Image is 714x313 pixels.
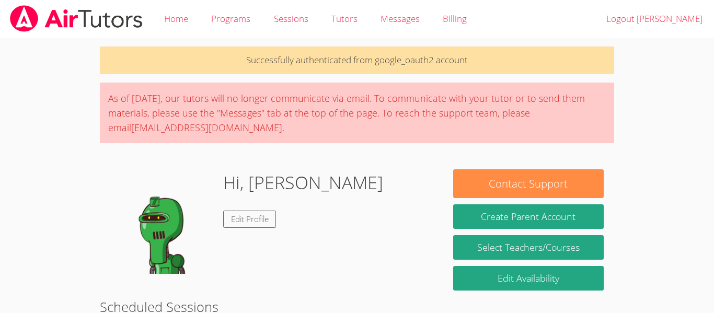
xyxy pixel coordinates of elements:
h1: Hi, [PERSON_NAME] [223,169,383,196]
img: airtutors_banner-c4298cdbf04f3fff15de1276eac7730deb9818008684d7c2e4769d2f7ddbe033.png [9,5,144,32]
span: Messages [381,13,420,25]
a: Edit Availability [453,266,604,291]
a: Select Teachers/Courses [453,235,604,260]
div: As of [DATE], our tutors will no longer communicate via email. To communicate with your tutor or ... [100,83,614,143]
img: default.png [110,169,215,274]
p: Successfully authenticated from google_oauth2 account [100,47,614,74]
button: Contact Support [453,169,604,198]
a: Edit Profile [223,211,277,228]
button: Create Parent Account [453,204,604,229]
